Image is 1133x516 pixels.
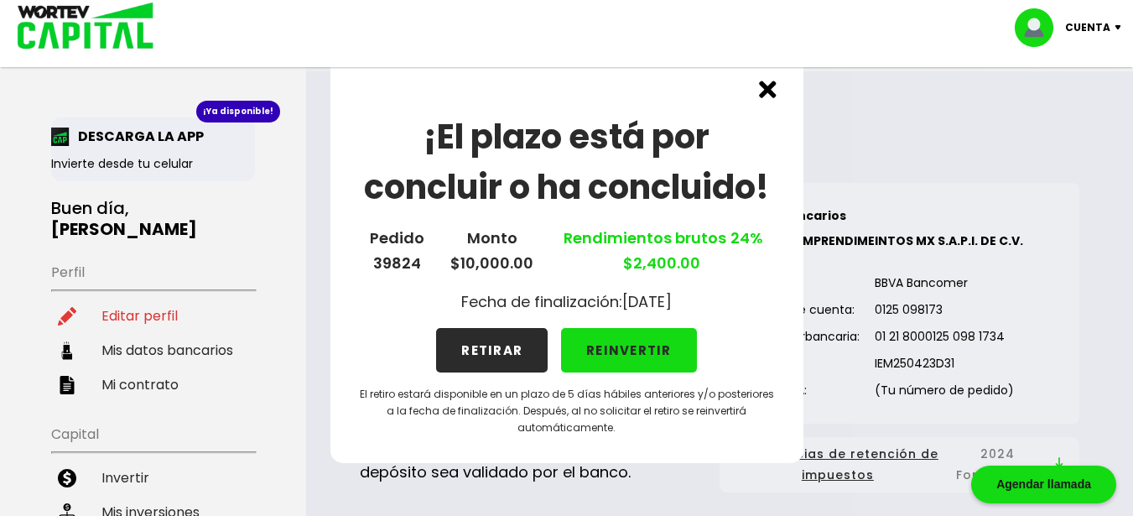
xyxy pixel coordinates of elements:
[450,226,533,276] p: Monto $10,000.00
[436,328,548,373] button: RETIRAR
[561,328,697,373] button: REINVERTIR
[1110,25,1133,30] img: icon-down
[759,81,777,98] img: cross.ed5528e3.svg
[357,112,777,212] h1: ¡El plazo está por concluir o ha concluido!
[726,227,763,248] span: 24%
[1065,15,1110,40] p: Cuenta
[1015,8,1065,47] img: profile-image
[559,227,763,274] a: Rendimientos brutos $2,400.00
[971,466,1116,503] div: Agendar llamada
[370,226,424,276] p: Pedido 39824
[461,289,672,315] p: Fecha de finalización: [DATE]
[357,386,777,436] p: El retiro estará disponible en un plazo de 5 días hábiles anteriores y/o posteriores a la fecha d...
